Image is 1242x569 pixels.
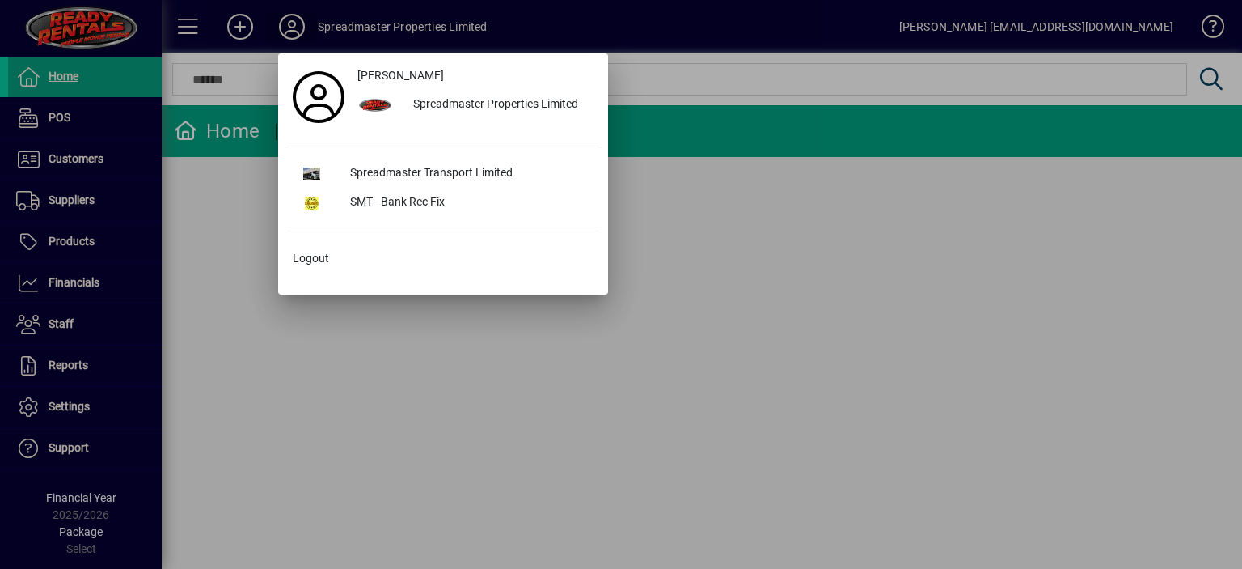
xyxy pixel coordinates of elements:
[286,189,600,218] button: SMT - Bank Rec Fix
[337,189,600,218] div: SMT - Bank Rec Fix
[357,67,444,84] span: [PERSON_NAME]
[286,159,600,189] button: Spreadmaster Transport Limited
[337,159,600,189] div: Spreadmaster Transport Limited
[293,250,329,267] span: Logout
[286,83,351,112] a: Profile
[400,91,600,120] div: Spreadmaster Properties Limited
[351,62,600,91] a: [PERSON_NAME]
[286,244,600,274] button: Logout
[351,91,600,120] button: Spreadmaster Properties Limited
